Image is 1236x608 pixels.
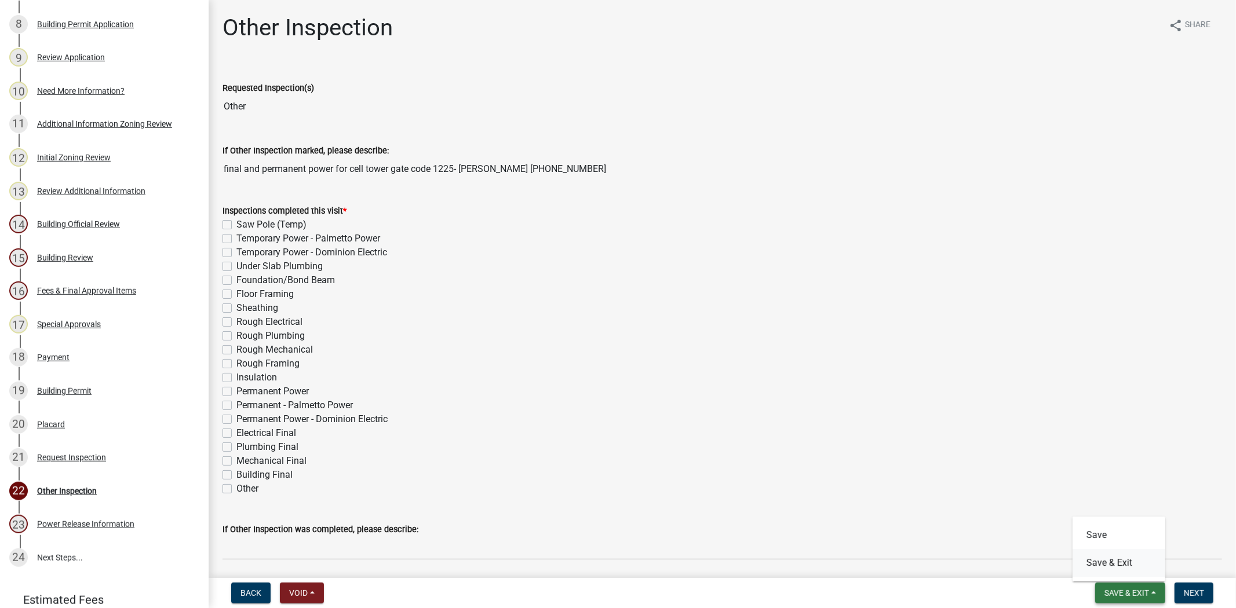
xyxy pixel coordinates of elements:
label: If Other Inspection was completed, please describe: [223,526,418,534]
label: Permanent - Palmetto Power [236,398,353,412]
label: Building Final [236,468,293,482]
div: 22 [9,482,28,500]
label: Rough Electrical [236,315,302,329]
span: Void [289,588,308,598]
label: Rough Plumbing [236,329,305,343]
div: 8 [9,15,28,34]
label: Permanent Power - Dominion Electric [236,412,388,426]
div: 17 [9,315,28,334]
label: Insulation [236,371,277,384]
span: Save & Exit [1104,588,1149,598]
div: Need More Information? [37,87,125,95]
button: Save & Exit [1095,583,1165,603]
label: Saw Pole (Temp) [236,218,307,232]
label: Rough Framing [236,357,300,371]
div: 23 [9,515,28,533]
span: Next [1184,588,1204,598]
div: Building Official Review [37,220,120,228]
span: Back [240,588,261,598]
label: Foundation/Bond Beam [236,273,335,287]
div: Request Inspection [37,453,106,462]
button: Back [231,583,271,603]
div: 15 [9,248,28,267]
label: Electrical Final [236,426,296,440]
div: Other Inspection [37,487,97,495]
div: Initial Zoning Review [37,153,111,162]
label: Other [236,482,258,496]
div: Payment [37,353,70,361]
div: Special Approvals [37,320,101,328]
i: share [1169,19,1183,32]
div: Additional Information Zoning Review [37,120,172,128]
label: Requested Inspection(s) [223,85,314,93]
div: Building Review [37,254,93,262]
div: 20 [9,415,28,434]
button: Next [1175,583,1213,603]
label: Permanent Power [236,384,309,398]
div: 10 [9,82,28,100]
label: Mechanical Final [236,454,307,468]
button: Save [1073,521,1165,549]
span: Share [1185,19,1211,32]
div: 12 [9,148,28,167]
div: 18 [9,348,28,367]
label: Under Slab Plumbing [236,259,323,273]
label: Sheathing [236,301,278,315]
div: Review Application [37,53,105,61]
label: Inspections completed this visit [223,207,347,215]
div: 11 [9,115,28,133]
button: Void [280,583,324,603]
div: 21 [9,448,28,467]
label: Temporary Power - Palmetto Power [236,232,380,246]
label: Rough Mechanical [236,343,313,357]
div: 24 [9,548,28,567]
div: Building Permit [37,387,92,395]
h1: Other Inspection [223,14,393,42]
div: Save & Exit [1073,517,1165,581]
div: Power Release Information [37,520,134,528]
label: If Other Inspection marked, please describe: [223,147,389,155]
div: Review Additional Information [37,187,145,195]
label: Temporary Power - Dominion Electric [236,246,387,259]
div: 16 [9,281,28,300]
div: Fees & Final Approval Items [37,287,136,295]
div: 9 [9,48,28,67]
div: Building Permit Application [37,20,134,28]
label: Plumbing Final [236,440,298,454]
label: Floor Framing [236,287,294,301]
div: 13 [9,182,28,200]
div: Placard [37,420,65,428]
div: 14 [9,215,28,233]
button: Save & Exit [1073,549,1165,577]
button: shareShare [1160,14,1220,36]
div: 19 [9,382,28,400]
